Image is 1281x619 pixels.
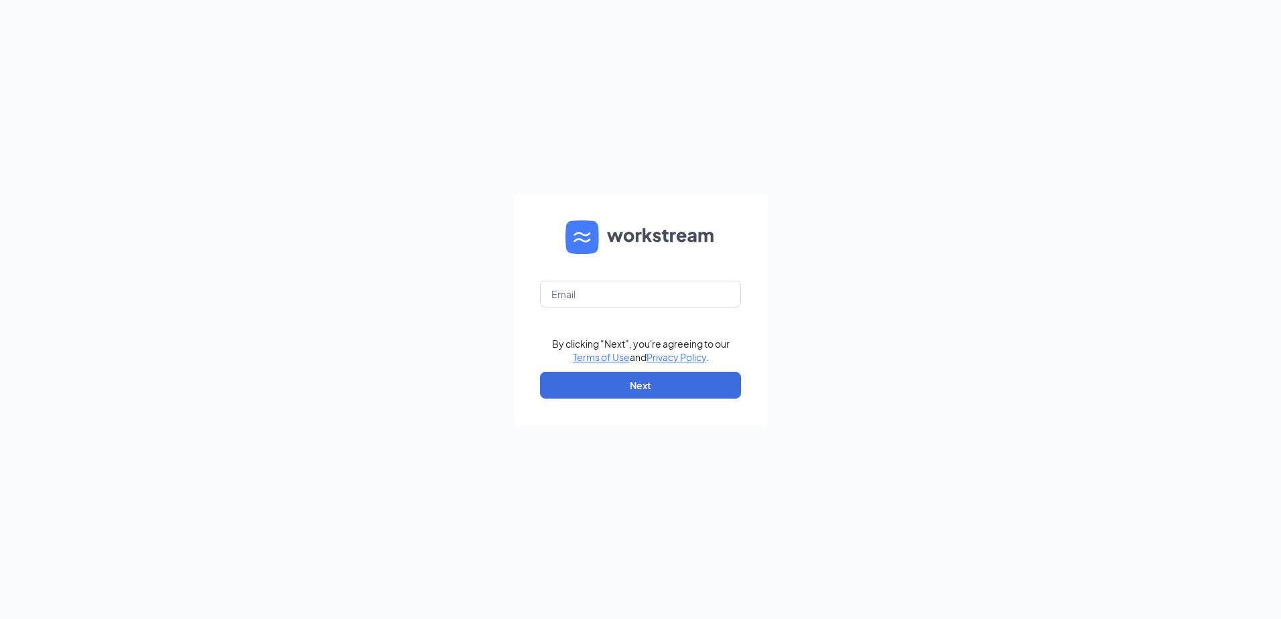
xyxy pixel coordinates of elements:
div: By clicking "Next", you're agreeing to our and . [552,337,730,364]
a: Terms of Use [573,351,630,363]
button: Next [540,372,741,399]
img: WS logo and Workstream text [565,220,716,254]
input: Email [540,281,741,307]
a: Privacy Policy [647,351,706,363]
